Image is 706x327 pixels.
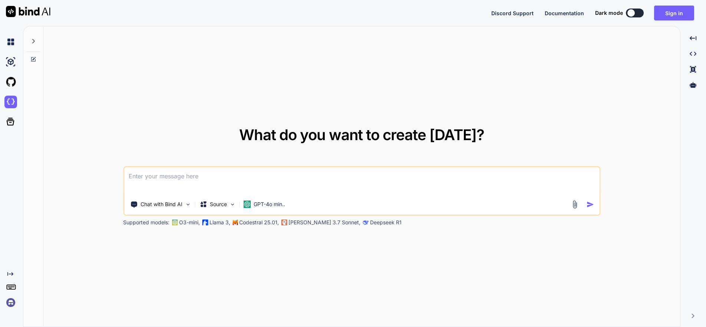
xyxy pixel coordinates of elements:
[363,219,369,225] img: claude
[185,201,191,208] img: Pick Tools
[545,9,584,17] button: Documentation
[6,6,50,17] img: Bind AI
[172,219,178,225] img: GPT-4
[570,200,579,209] img: attachment
[4,76,17,88] img: githubLight
[239,219,279,226] p: Codestral 25.01,
[281,219,287,225] img: claude
[288,219,360,226] p: [PERSON_NAME] 3.7 Sonnet,
[229,201,235,208] img: Pick Models
[545,10,584,16] span: Documentation
[232,220,238,225] img: Mistral-AI
[4,96,17,108] img: darkCloudIdeIcon
[202,219,208,225] img: Llama2
[239,126,484,144] span: What do you want to create [DATE]?
[243,201,251,208] img: GPT-4o mini
[4,296,17,309] img: signin
[254,201,285,208] p: GPT-4o min..
[4,56,17,68] img: ai-studio
[179,219,200,226] p: O3-mini,
[654,6,694,20] button: Sign in
[491,9,534,17] button: Discord Support
[595,9,623,17] span: Dark mode
[210,201,227,208] p: Source
[370,219,402,226] p: Deepseek R1
[4,36,17,48] img: chat
[586,201,594,208] img: icon
[491,10,534,16] span: Discord Support
[210,219,230,226] p: Llama 3,
[141,201,182,208] p: Chat with Bind AI
[123,219,169,226] p: Supported models:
